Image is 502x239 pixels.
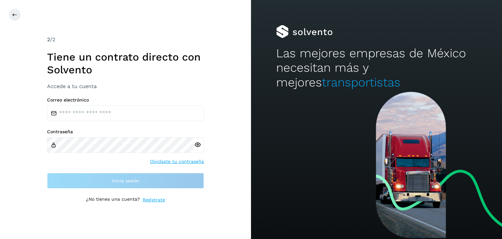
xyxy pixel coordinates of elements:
[150,158,204,165] a: Olvidaste tu contraseña
[47,173,204,189] button: Inicia sesión
[47,83,204,89] h3: Accede a tu cuenta
[47,36,204,44] div: /2
[47,129,204,135] label: Contraseña
[142,196,165,203] a: Regístrate
[322,75,400,89] span: transportistas
[86,196,140,203] p: ¿No tienes una cuenta?
[47,97,204,103] label: Correo electrónico
[47,51,204,76] h1: Tiene un contrato directo con Solvento
[47,36,50,43] span: 2
[276,46,477,90] h2: Las mejores empresas de México necesitan más y mejores
[112,178,140,183] span: Inicia sesión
